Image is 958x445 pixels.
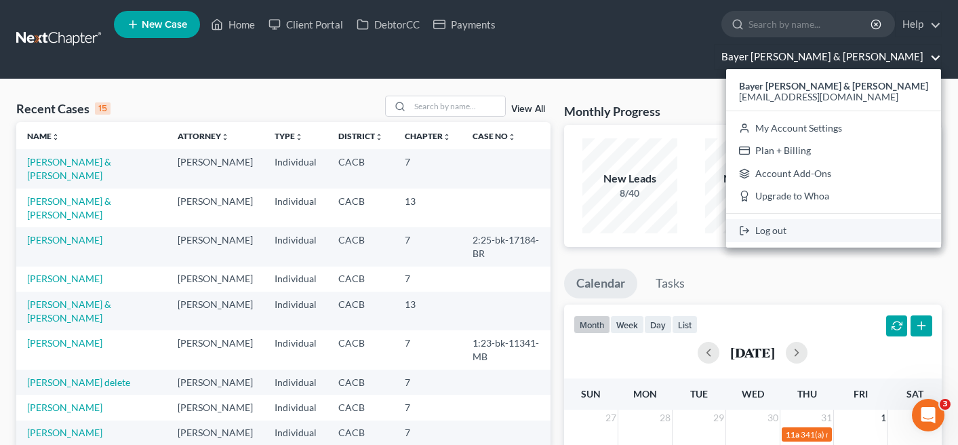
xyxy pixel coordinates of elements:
[644,315,672,334] button: day
[264,267,327,292] td: Individual
[896,12,941,37] a: Help
[658,410,672,426] span: 28
[394,330,462,369] td: 7
[327,189,394,227] td: CACB
[264,330,327,369] td: Individual
[508,133,516,141] i: unfold_more
[726,162,941,185] a: Account Add-Ons
[462,227,551,266] td: 2:25-bk-17184-BR
[264,292,327,330] td: Individual
[582,171,677,187] div: New Leads
[16,100,111,117] div: Recent Cases
[221,133,229,141] i: unfold_more
[142,20,187,30] span: New Case
[95,102,111,115] div: 15
[581,388,601,400] span: Sun
[879,410,887,426] span: 1
[405,131,451,141] a: Chapterunfold_more
[275,131,303,141] a: Typeunfold_more
[27,273,102,284] a: [PERSON_NAME]
[167,370,264,395] td: [PERSON_NAME]
[786,429,799,440] span: 11a
[462,330,551,369] td: 1:23-bk-11341-MB
[295,133,303,141] i: unfold_more
[264,370,327,395] td: Individual
[27,298,111,324] a: [PERSON_NAME] & [PERSON_NAME]
[511,104,545,114] a: View All
[52,133,60,141] i: unfold_more
[672,315,698,334] button: list
[327,292,394,330] td: CACB
[204,12,262,37] a: Home
[473,131,516,141] a: Case Nounfold_more
[742,388,764,400] span: Wed
[338,131,383,141] a: Districtunfold_more
[327,267,394,292] td: CACB
[327,330,394,369] td: CACB
[394,189,462,227] td: 13
[350,12,426,37] a: DebtorCC
[940,399,951,410] span: 3
[167,189,264,227] td: [PERSON_NAME]
[394,395,462,420] td: 7
[262,12,350,37] a: Client Portal
[443,133,451,141] i: unfold_more
[167,267,264,292] td: [PERSON_NAME]
[426,12,502,37] a: Payments
[327,227,394,266] td: CACB
[604,410,618,426] span: 27
[27,376,130,388] a: [PERSON_NAME] delete
[27,234,102,246] a: [PERSON_NAME]
[705,187,800,200] div: 0/17
[801,429,932,440] span: 341(a) meeting for [PERSON_NAME]
[167,395,264,420] td: [PERSON_NAME]
[739,80,928,92] strong: Bayer [PERSON_NAME] & [PERSON_NAME]
[712,410,725,426] span: 29
[715,45,941,69] a: Bayer [PERSON_NAME] & [PERSON_NAME]
[27,156,111,181] a: [PERSON_NAME] & [PERSON_NAME]
[726,139,941,162] a: Plan + Billing
[394,227,462,266] td: 7
[264,189,327,227] td: Individual
[633,388,657,400] span: Mon
[564,269,637,298] a: Calendar
[726,69,941,248] div: Bayer [PERSON_NAME] & [PERSON_NAME]
[610,315,644,334] button: week
[27,427,102,438] a: [PERSON_NAME]
[726,117,941,140] a: My Account Settings
[394,292,462,330] td: 13
[327,370,394,395] td: CACB
[327,149,394,188] td: CACB
[327,395,394,420] td: CACB
[27,131,60,141] a: Nameunfold_more
[178,131,229,141] a: Attorneyunfold_more
[394,149,462,188] td: 7
[167,292,264,330] td: [PERSON_NAME]
[167,330,264,369] td: [PERSON_NAME]
[912,399,944,431] iframe: Intercom live chat
[167,149,264,188] td: [PERSON_NAME]
[730,345,775,360] h2: [DATE]
[27,402,102,413] a: [PERSON_NAME]
[564,103,660,119] h3: Monthly Progress
[906,388,923,400] span: Sat
[410,96,505,116] input: Search by name...
[394,370,462,395] td: 7
[375,133,383,141] i: unfold_more
[643,269,697,298] a: Tasks
[690,388,708,400] span: Tue
[705,171,800,187] div: New Clients
[766,410,780,426] span: 30
[749,12,873,37] input: Search by name...
[582,187,677,200] div: 8/40
[797,388,817,400] span: Thu
[264,395,327,420] td: Individual
[820,410,833,426] span: 31
[264,227,327,266] td: Individual
[394,267,462,292] td: 7
[27,337,102,349] a: [PERSON_NAME]
[726,185,941,208] a: Upgrade to Whoa
[854,388,868,400] span: Fri
[27,195,111,220] a: [PERSON_NAME] & [PERSON_NAME]
[574,315,610,334] button: month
